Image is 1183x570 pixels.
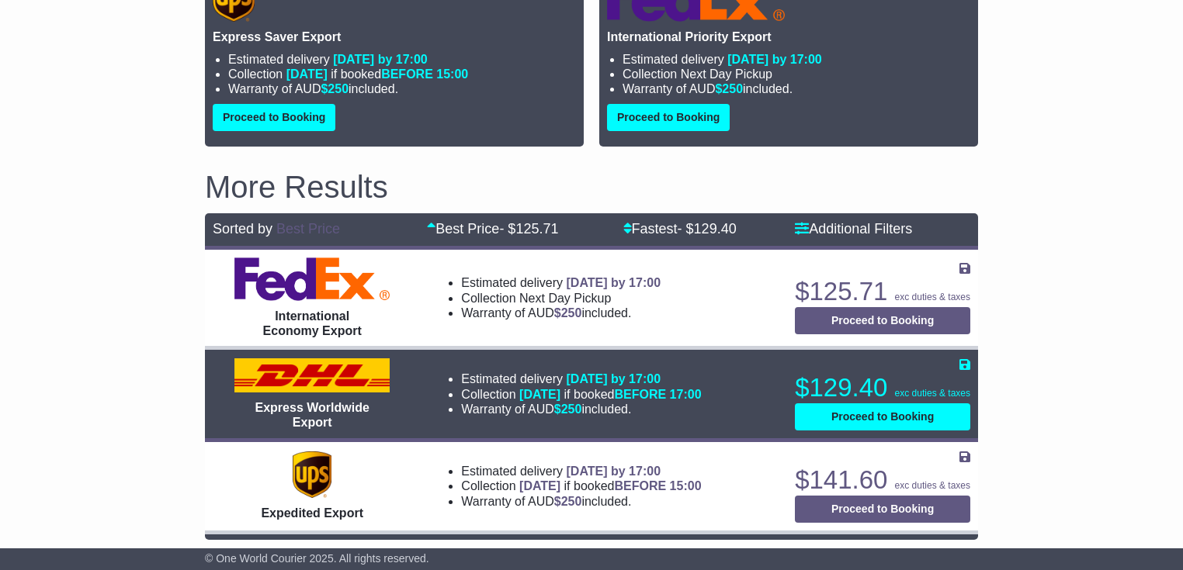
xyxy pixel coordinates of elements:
[670,388,702,401] span: 17:00
[286,67,468,81] span: if booked
[795,221,912,237] a: Additional Filters
[727,53,822,66] span: [DATE] by 17:00
[519,292,611,305] span: Next Day Pickup
[461,275,661,290] li: Estimated delivery
[554,495,582,508] span: $
[461,478,701,493] li: Collection
[286,67,328,81] span: [DATE]
[795,372,970,403] p: $129.40
[895,388,970,399] span: exc duties & taxes
[461,387,701,402] li: Collection
[261,506,363,520] span: Expedited Export
[607,104,730,131] button: Proceed to Booking
[561,495,582,508] span: 250
[795,276,970,307] p: $125.71
[228,52,576,67] li: Estimated delivery
[228,67,576,81] li: Collection
[715,82,743,95] span: $
[213,221,272,237] span: Sorted by
[554,306,582,320] span: $
[561,402,582,416] span: 250
[614,388,666,401] span: BEFORE
[694,221,737,237] span: 129.40
[623,52,970,67] li: Estimated delivery
[519,479,560,492] span: [DATE]
[567,276,661,289] span: [DATE] by 17:00
[381,67,433,81] span: BEFORE
[328,82,349,95] span: 250
[614,479,666,492] span: BEFORE
[519,388,560,401] span: [DATE]
[427,221,558,237] a: Best Price- $125.71
[795,496,970,523] button: Proceed to Booking
[722,82,743,95] span: 250
[895,292,970,302] span: exc duties & taxes
[567,465,661,478] span: [DATE] by 17:00
[681,67,772,81] span: Next Day Pickup
[670,479,702,492] span: 15:00
[607,29,970,44] p: International Priority Export
[461,494,701,509] li: Warranty of AUD included.
[795,403,970,430] button: Proceed to Booking
[234,257,390,301] img: FedEx Express: International Economy Export
[519,388,701,401] span: if booked
[321,82,349,95] span: $
[213,29,576,44] p: Express Saver Export
[461,371,701,386] li: Estimated delivery
[263,309,362,337] span: International Economy Export
[515,221,558,237] span: 125.71
[228,81,576,96] li: Warranty of AUD included.
[623,81,970,96] li: Warranty of AUD included.
[461,402,701,416] li: Warranty of AUD included.
[333,53,428,66] span: [DATE] by 17:00
[293,451,331,498] img: UPS (new): Expedited Export
[567,372,661,385] span: [DATE] by 17:00
[461,464,701,478] li: Estimated delivery
[795,465,970,496] p: $141.60
[276,221,340,237] a: Best Price
[255,401,369,429] span: Express Worldwide Export
[205,170,978,204] h2: More Results
[623,67,970,81] li: Collection
[623,221,737,237] a: Fastest- $129.40
[436,67,468,81] span: 15:00
[561,306,582,320] span: 250
[234,358,390,392] img: DHL: Express Worldwide Export
[554,402,582,416] span: $
[895,480,970,491] span: exc duties & taxes
[795,307,970,334] button: Proceed to Booking
[678,221,737,237] span: - $
[499,221,558,237] span: - $
[461,306,661,320] li: Warranty of AUD included.
[213,104,335,131] button: Proceed to Booking
[205,552,429,565] span: © One World Courier 2025. All rights reserved.
[461,291,661,306] li: Collection
[519,479,701,492] span: if booked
